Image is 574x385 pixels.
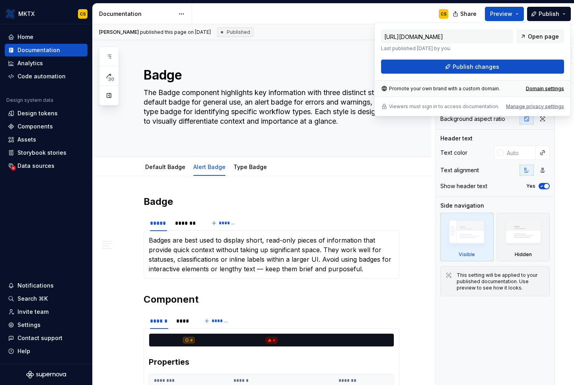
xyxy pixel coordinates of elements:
button: Publish changes [381,60,564,74]
div: Published [217,27,253,37]
p: Viewers must sign in to access documentation. [389,103,499,110]
textarea: The Badge component highlights key information with three distinct styles: a default badge for ge... [142,86,398,137]
div: Code automation [18,72,66,80]
div: Background aspect ratio [440,115,505,123]
a: Components [5,120,88,133]
input: Auto [504,146,536,160]
a: Settings [5,319,88,331]
a: Type Badge [233,163,267,170]
div: Analytics [18,59,43,67]
div: Header text [440,134,473,142]
div: CS [80,11,86,17]
a: Home [5,31,88,43]
div: Documentation [99,10,174,18]
span: published this page on [DATE] [99,29,211,35]
a: Default Badge [145,163,185,170]
div: Settings [18,321,41,329]
div: Help [18,347,30,355]
button: Manage privacy settings [506,103,564,110]
section-item: Usage [149,235,394,274]
span: Share [460,10,477,18]
span: [PERSON_NAME] [99,29,139,35]
div: Default Badge [142,158,189,175]
div: Show header text [440,182,487,190]
a: Domain settings [526,86,564,92]
div: Promote your own brand with a custom domain. [381,86,500,92]
svg: Supernova Logo [26,371,66,379]
a: Code automation [5,70,88,83]
span: Publish [539,10,559,18]
div: Storybook stories [18,149,66,157]
span: Open page [528,33,559,41]
span: Preview [490,10,512,18]
div: Components [18,122,53,130]
div: MKTX [18,10,35,18]
label: Yes [526,183,535,189]
button: Search ⌘K [5,292,88,305]
button: Help [5,345,88,358]
a: Alert Badge [193,163,226,170]
p: Last published [DATE] by you. [381,45,513,52]
div: Assets [18,136,36,144]
button: Publish [527,7,571,21]
div: Data sources [18,162,54,170]
a: Invite team [5,305,88,318]
div: CS [441,11,447,17]
button: MKTXCS [2,5,91,22]
span: 30 [107,76,115,82]
h2: Component [144,293,399,306]
div: Notifications [18,282,54,290]
a: Analytics [5,57,88,70]
a: Design tokens [5,107,88,120]
button: Contact support [5,332,88,344]
div: Search ⌘K [18,295,48,303]
button: Notifications [5,279,88,292]
div: This setting will be applied to your published documentation. Use preview to see how it looks. [457,272,545,291]
p: Badges are best used to display short, read-only pieces of information that provide quick context... [149,235,394,274]
button: Share [449,7,482,21]
h3: Properties [149,356,394,367]
div: Text color [440,149,467,157]
span: Publish changes [453,63,499,71]
div: Design tokens [18,109,58,117]
div: Visible [440,213,494,261]
div: Alert Badge [190,158,229,175]
div: Hidden [515,251,532,258]
a: Assets [5,133,88,146]
div: Type Badge [230,158,270,175]
div: Side navigation [440,202,484,210]
div: Home [18,33,33,41]
h2: Badge [144,195,399,208]
img: 6599c211-2218-4379-aa47-474b768e6477.png [6,9,15,19]
div: Visible [459,251,475,258]
textarea: Badge [142,66,398,85]
div: Documentation [18,46,60,54]
a: Storybook stories [5,146,88,159]
button: Preview [485,7,524,21]
div: Invite team [18,308,49,316]
a: Data sources [5,159,88,172]
div: Hidden [497,213,550,261]
div: Design system data [6,97,53,103]
a: Open page [516,29,564,44]
div: Text alignment [440,166,479,174]
div: Contact support [18,334,62,342]
a: Documentation [5,44,88,56]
